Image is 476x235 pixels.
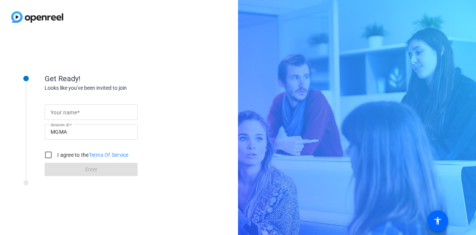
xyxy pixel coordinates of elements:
a: Terms Of Service [89,152,129,158]
div: Looks like you've been invited to join [45,84,193,92]
label: I agree to the [56,151,129,159]
mat-icon: accessibility [433,216,442,225]
mat-label: Your name [51,109,77,115]
mat-label: Session ID [51,123,70,127]
div: Get Ready! [45,73,193,84]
